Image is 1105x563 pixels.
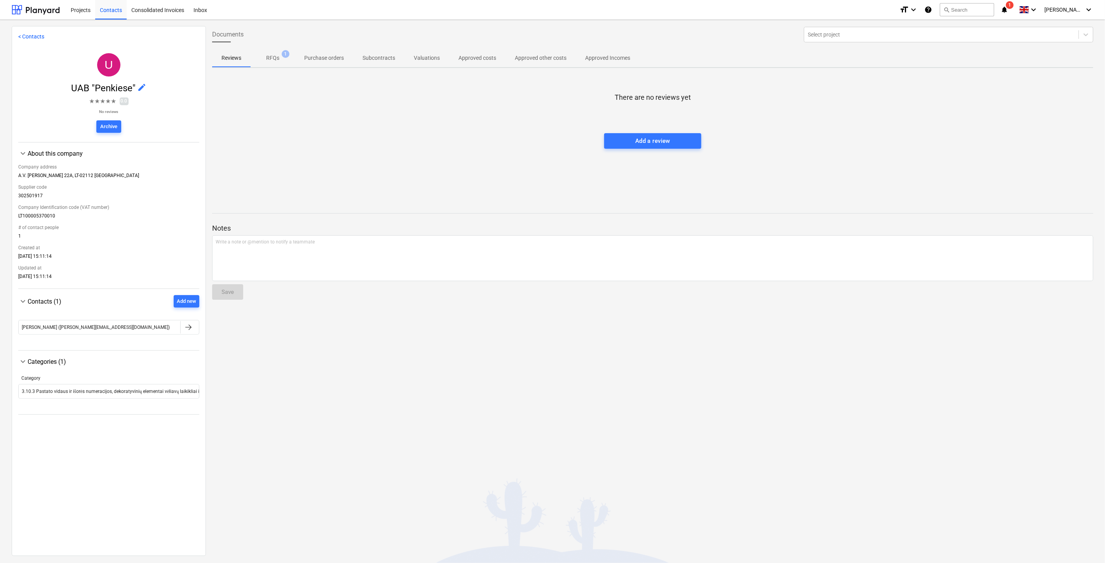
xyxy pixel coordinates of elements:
div: Supplier code [18,181,199,193]
span: keyboard_arrow_down [18,297,28,306]
i: keyboard_arrow_down [909,5,918,14]
span: keyboard_arrow_down [18,357,28,366]
p: Subcontracts [363,54,395,62]
span: keyboard_arrow_down [18,149,28,158]
div: Updated at [18,262,199,274]
p: Approved other costs [515,54,566,62]
div: About this company [18,158,199,282]
span: 0.0 [120,97,129,105]
button: Search [940,3,994,16]
span: 1 [282,50,289,58]
p: Approved Incomes [585,54,630,62]
div: Contacts (1)Add new [18,295,199,308]
p: Approved costs [458,54,496,62]
div: Categories (1) [18,366,199,408]
div: Add new [177,297,196,306]
a: < Contacts [18,33,44,40]
div: 1 [18,233,199,242]
div: LT100005370010 [18,213,199,222]
p: No reviews [89,109,129,114]
iframe: Chat Widget [1066,526,1105,563]
div: Categories (1) [28,358,199,365]
span: 1 [1006,1,1014,9]
div: 3.10.3 Pastato vidaus ir išorės numeracijos, dekoratyvinių elementai vėliavų laikikliai ir pan. [22,389,211,394]
p: Notes [212,224,1093,233]
span: UAB "Penkiese" [71,83,137,94]
i: keyboard_arrow_down [1084,5,1093,14]
span: edit [137,83,146,92]
div: Categories (1) [18,357,199,366]
button: Archive [96,120,121,133]
span: Contacts (1) [28,298,61,305]
span: ★ [106,97,111,106]
p: Reviews [221,54,241,62]
p: RFQs [266,54,279,62]
span: ★ [95,97,100,106]
div: About this company [28,150,199,157]
span: U [105,58,113,71]
div: Company address [18,161,199,173]
div: Created at [18,242,199,254]
span: ★ [111,97,117,106]
div: Add a review [635,136,670,146]
div: Company Identification code (VAT number) [18,202,199,213]
span: ★ [100,97,106,106]
div: Category [21,375,196,381]
div: [PERSON_NAME] ([PERSON_NAME][EMAIL_ADDRESS][DOMAIN_NAME]) [22,325,170,330]
div: # of contact people [18,222,199,233]
div: Archive [100,122,117,131]
i: keyboard_arrow_down [1029,5,1038,14]
i: Knowledge base [924,5,932,14]
div: 302501917 [18,193,199,202]
button: Add new [174,295,199,308]
span: [PERSON_NAME] [1044,7,1083,13]
p: Purchase orders [304,54,344,62]
span: Documents [212,30,244,39]
button: Add a review [604,133,701,149]
i: notifications [1000,5,1008,14]
div: [DATE] 15:11:14 [18,274,199,282]
span: ★ [89,97,95,106]
span: search [943,7,950,13]
div: UAB [97,53,120,76]
div: A.V. [PERSON_NAME] 22A, LT-02112 [GEOGRAPHIC_DATA] [18,173,199,181]
p: Valuations [414,54,440,62]
i: format_size [899,5,909,14]
p: There are no reviews yet [615,93,691,102]
div: Contacts (1)Add new [18,308,199,344]
div: [DATE] 15:11:14 [18,254,199,262]
div: About this company [18,149,199,158]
